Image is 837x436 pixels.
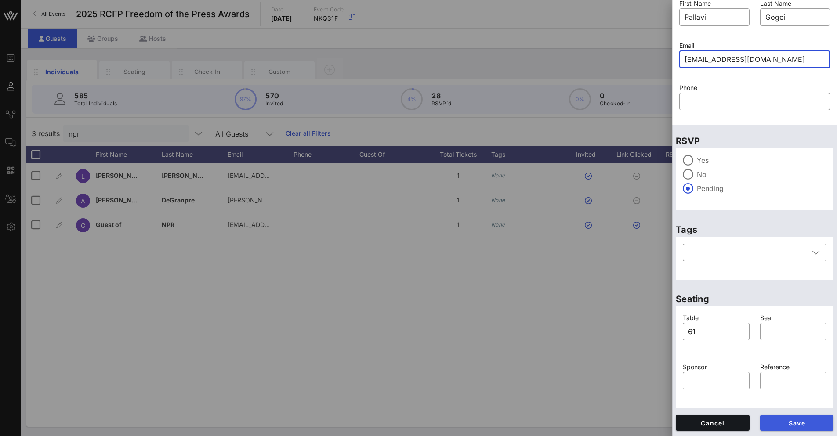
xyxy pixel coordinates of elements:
[697,184,826,193] label: Pending
[679,83,830,93] p: Phone
[676,223,833,237] p: Tags
[697,156,826,165] label: Yes
[676,134,833,148] p: RSVP
[697,170,826,179] label: No
[760,362,827,372] p: Reference
[767,419,827,427] span: Save
[760,313,827,323] p: Seat
[683,313,750,323] p: Table
[683,419,743,427] span: Cancel
[676,292,833,306] p: Seating
[760,415,834,431] button: Save
[683,362,750,372] p: Sponsor
[676,415,750,431] button: Cancel
[679,41,830,50] p: Email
